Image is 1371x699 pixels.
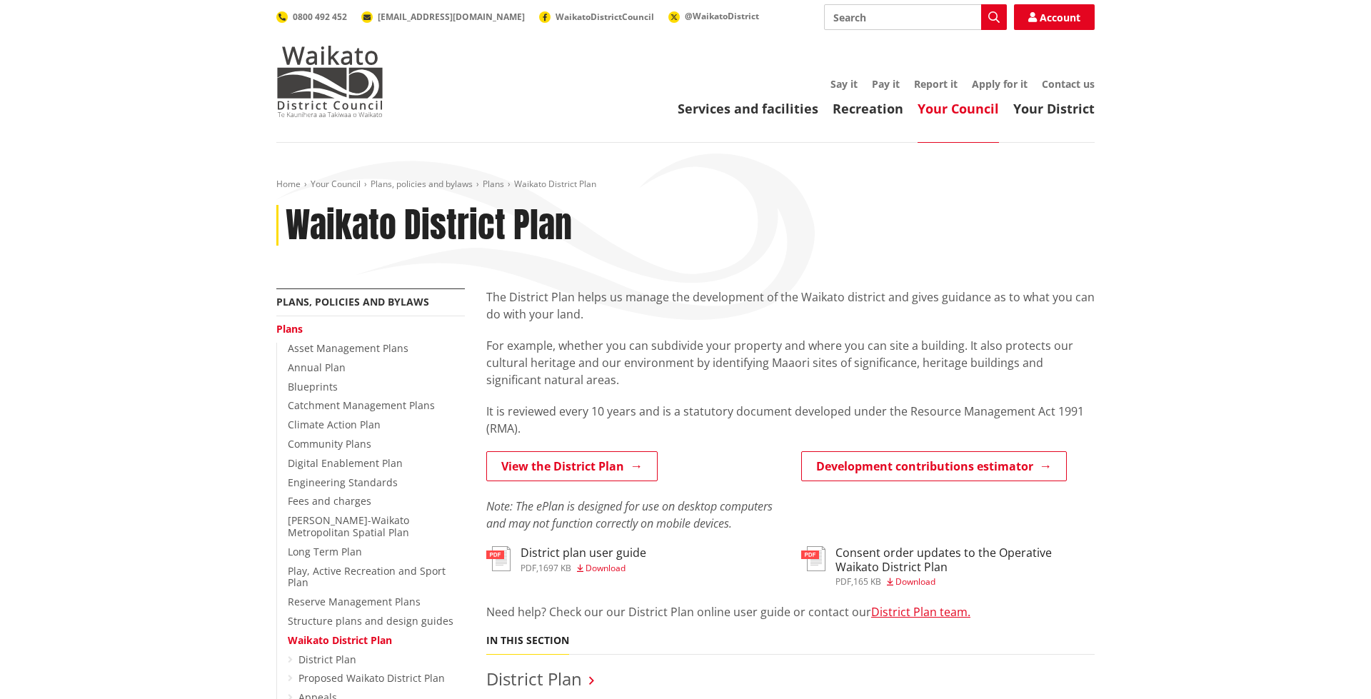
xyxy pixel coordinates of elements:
img: document-pdf.svg [486,546,511,571]
h3: District plan user guide [521,546,646,560]
span: 1697 KB [538,562,571,574]
a: Home [276,178,301,190]
a: Proposed Waikato District Plan [298,671,445,685]
span: pdf [521,562,536,574]
span: pdf [835,575,851,588]
p: For example, whether you can subdivide your property and where you can site a building. It also p... [486,337,1095,388]
span: Download [895,575,935,588]
a: Apply for it [972,77,1028,91]
a: Play, Active Recreation and Sport Plan [288,564,446,590]
a: Climate Action Plan [288,418,381,431]
a: Blueprints [288,380,338,393]
a: Fees and charges [288,494,371,508]
a: Community Plans [288,437,371,451]
a: Say it [830,77,858,91]
a: District plan user guide pdf,1697 KB Download [486,546,646,572]
a: Account [1014,4,1095,30]
a: Development contributions estimator [801,451,1067,481]
input: Search input [824,4,1007,30]
a: District Plan [486,667,582,690]
a: Long Term Plan [288,545,362,558]
a: WaikatoDistrictCouncil [539,11,654,23]
a: District Plan [298,653,356,666]
a: Plans, policies and bylaws [276,295,429,308]
a: Asset Management Plans [288,341,408,355]
span: 165 KB [853,575,881,588]
span: WaikatoDistrictCouncil [556,11,654,23]
a: Catchment Management Plans [288,398,435,412]
a: Plans, policies and bylaws [371,178,473,190]
a: Your Council [311,178,361,190]
img: document-pdf.svg [801,546,825,571]
a: Plans [483,178,504,190]
p: It is reviewed every 10 years and is a statutory document developed under the Resource Management... [486,403,1095,437]
a: Waikato District Plan [288,633,392,647]
a: [PERSON_NAME]-Waikato Metropolitan Spatial Plan [288,513,409,539]
em: Note: The ePlan is designed for use on desktop computers and may not function correctly on mobile... [486,498,773,531]
a: Recreation [833,100,903,117]
h5: In this section [486,635,569,647]
span: @WaikatoDistrict [685,10,759,22]
a: @WaikatoDistrict [668,10,759,22]
a: Contact us [1042,77,1095,91]
p: The District Plan helps us manage the development of the Waikato district and gives guidance as t... [486,288,1095,323]
span: 0800 492 452 [293,11,347,23]
nav: breadcrumb [276,178,1095,191]
a: Services and facilities [678,100,818,117]
a: Engineering Standards [288,476,398,489]
img: Waikato District Council - Te Kaunihera aa Takiwaa o Waikato [276,46,383,117]
a: Pay it [872,77,900,91]
span: Download [586,562,626,574]
span: Waikato District Plan [514,178,596,190]
a: View the District Plan [486,451,658,481]
a: Report it [914,77,958,91]
p: Need help? Check our our District Plan online user guide or contact our [486,603,1095,620]
a: Consent order updates to the Operative Waikato District Plan pdf,165 KB Download [801,546,1095,585]
a: Your Council [918,100,999,117]
span: [EMAIL_ADDRESS][DOMAIN_NAME] [378,11,525,23]
a: Annual Plan [288,361,346,374]
div: , [835,578,1095,586]
a: 0800 492 452 [276,11,347,23]
a: Your District [1013,100,1095,117]
a: Plans [276,322,303,336]
div: , [521,564,646,573]
a: Reserve Management Plans [288,595,421,608]
a: Structure plans and design guides [288,614,453,628]
a: District Plan team. [871,604,970,620]
h1: Waikato District Plan [286,205,572,246]
a: [EMAIL_ADDRESS][DOMAIN_NAME] [361,11,525,23]
h3: Consent order updates to the Operative Waikato District Plan [835,546,1095,573]
a: Digital Enablement Plan [288,456,403,470]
